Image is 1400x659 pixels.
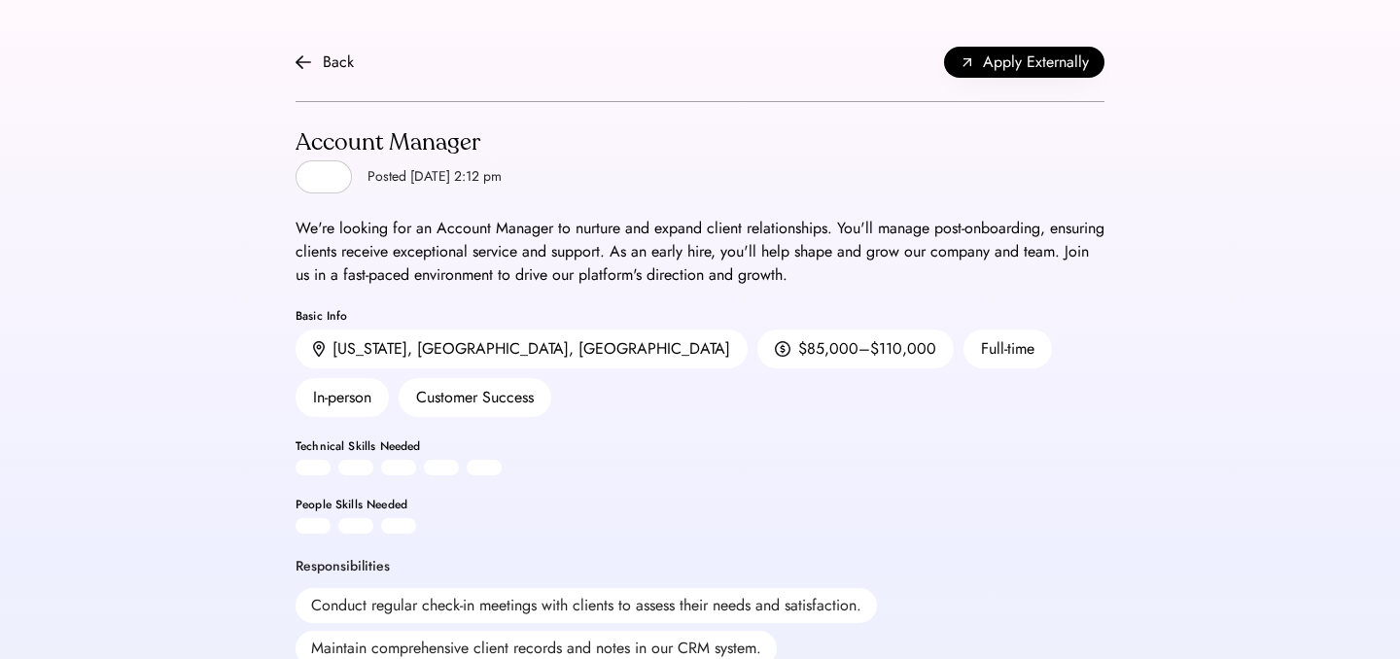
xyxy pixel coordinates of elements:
[308,165,332,189] img: yH5BAEAAAAALAAAAAABAAEAAAIBRAA7
[313,341,325,358] img: location.svg
[332,337,730,361] div: [US_STATE], [GEOGRAPHIC_DATA], [GEOGRAPHIC_DATA]
[963,329,1052,368] div: Full-time
[798,337,936,361] div: $85,000–$110,000
[296,54,311,70] img: arrow-back.svg
[296,310,1104,322] div: Basic Info
[323,51,354,74] div: Back
[296,127,502,158] div: Account Manager
[367,167,502,187] div: Posted [DATE] 2:12 pm
[983,51,1089,74] span: Apply Externally
[296,588,877,623] div: Conduct regular check-in meetings with clients to assess their needs and satisfaction.
[944,47,1104,78] button: Apply Externally
[775,340,790,358] img: money.svg
[296,499,1104,510] div: People Skills Needed
[296,378,389,417] div: In-person
[399,378,551,417] div: Customer Success
[296,217,1104,287] div: We're looking for an Account Manager to nurture and expand client relationships. You'll manage po...
[296,557,390,576] div: Responsibilities
[296,440,1104,452] div: Technical Skills Needed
